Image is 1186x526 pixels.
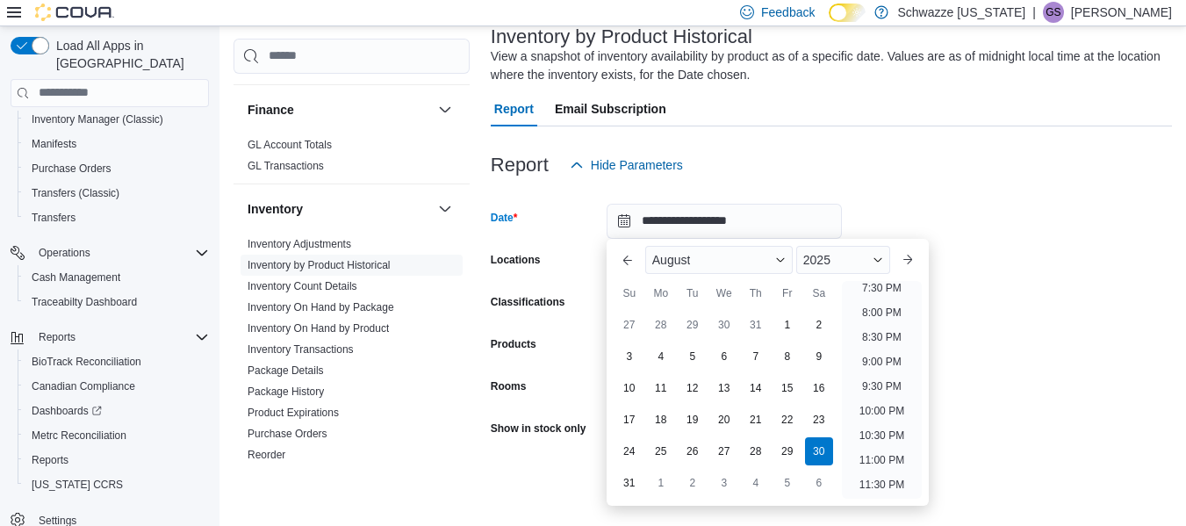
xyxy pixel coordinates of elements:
button: Next month [894,246,922,274]
span: Inventory On Hand by Product [248,321,389,335]
div: day-2 [679,469,707,497]
span: Reports [25,450,209,471]
div: day-21 [742,406,770,434]
div: Gulzar Sayall [1043,2,1064,23]
div: day-2 [805,311,833,339]
button: Previous Month [614,246,642,274]
span: Cash Management [25,267,209,288]
button: Inventory [248,200,431,218]
span: Dashboards [32,404,102,418]
a: Reports [25,450,75,471]
div: day-20 [710,406,738,434]
span: Package Details [248,364,324,378]
span: Dashboards [25,400,209,422]
button: Canadian Compliance [18,374,216,399]
a: Traceabilty Dashboard [25,292,144,313]
span: Transfers (Classic) [32,186,119,200]
span: Feedback [761,4,815,21]
div: Sa [805,279,833,307]
div: day-30 [710,311,738,339]
div: day-31 [742,311,770,339]
span: Purchase Orders [32,162,111,176]
span: Inventory Count Details [248,279,357,293]
div: day-7 [742,342,770,371]
span: GL Transactions [248,159,324,173]
a: Inventory by Product Historical [248,259,391,271]
a: Product Expirations [248,407,339,419]
h3: Report [491,155,549,176]
span: Reports [32,453,68,467]
span: 2025 [803,253,830,267]
span: August [652,253,691,267]
li: 7:30 PM [855,277,909,299]
li: 8:00 PM [855,302,909,323]
input: Dark Mode [829,4,866,22]
button: Cash Management [18,265,216,290]
div: Fr [773,279,801,307]
div: day-1 [647,469,675,497]
p: Schwazze [US_STATE] [897,2,1025,23]
span: Canadian Compliance [25,376,209,397]
span: Hide Parameters [591,156,683,174]
div: day-28 [742,437,770,465]
label: Date [491,211,518,225]
span: Operations [32,242,209,263]
a: [US_STATE] CCRS [25,474,130,495]
span: Purchase Orders [248,427,327,441]
a: BioTrack Reconciliation [25,351,148,372]
div: day-26 [679,437,707,465]
div: day-31 [615,469,643,497]
div: day-3 [710,469,738,497]
span: Report [494,91,534,126]
a: Inventory On Hand by Package [248,301,394,313]
li: 11:00 PM [852,450,911,471]
div: day-27 [615,311,643,339]
img: Cova [35,4,114,21]
a: Inventory Count Details [248,280,357,292]
span: Operations [39,246,90,260]
a: Transfers (Classic) [25,183,126,204]
div: day-5 [679,342,707,371]
div: day-19 [679,406,707,434]
button: Transfers (Classic) [18,181,216,205]
label: Show in stock only [491,422,586,436]
button: Reports [32,327,83,348]
h3: Finance [248,101,294,119]
a: GL Account Totals [248,139,332,151]
button: Inventory Manager (Classic) [18,107,216,132]
span: BioTrack Reconciliation [32,355,141,369]
span: Reports [39,330,75,344]
span: Inventory Transactions [248,342,354,357]
div: day-16 [805,374,833,402]
p: [PERSON_NAME] [1071,2,1172,23]
button: Finance [435,99,456,120]
button: Metrc Reconciliation [18,423,216,448]
span: [US_STATE] CCRS [32,478,123,492]
a: Cash Management [25,267,127,288]
label: Rooms [491,379,527,393]
div: day-22 [773,406,801,434]
a: Package Details [248,364,324,377]
button: Operations [32,242,97,263]
div: Button. Open the month selector. August is currently selected. [645,246,793,274]
div: day-30 [805,437,833,465]
button: Operations [4,241,216,265]
div: day-6 [805,469,833,497]
div: day-5 [773,469,801,497]
h3: Inventory by Product Historical [491,26,752,47]
div: Th [742,279,770,307]
div: day-15 [773,374,801,402]
a: Inventory On Hand by Product [248,322,389,335]
div: day-13 [710,374,738,402]
div: day-27 [710,437,738,465]
div: Mo [647,279,675,307]
ul: Time [842,281,922,499]
div: Su [615,279,643,307]
span: Email Subscription [555,91,666,126]
span: Traceabilty Dashboard [25,292,209,313]
span: BioTrack Reconciliation [25,351,209,372]
button: Manifests [18,132,216,156]
span: Metrc Reconciliation [32,429,126,443]
span: Cash Management [32,270,120,285]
